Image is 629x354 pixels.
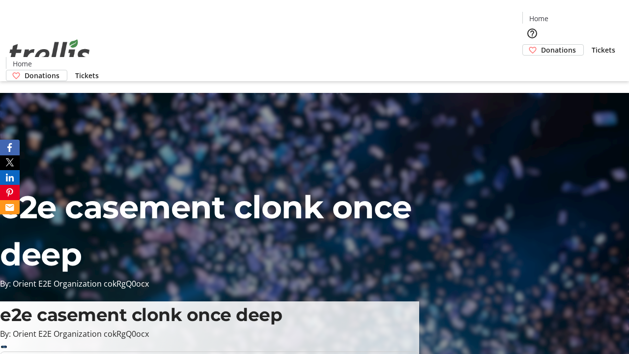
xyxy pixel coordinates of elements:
button: Cart [522,56,542,75]
span: Home [13,59,32,69]
a: Donations [522,44,584,56]
button: Help [522,24,542,43]
a: Tickets [584,45,623,55]
img: Orient E2E Organization cokRgQ0ocx's Logo [6,29,93,78]
span: Tickets [592,45,615,55]
span: Home [529,13,548,24]
span: Donations [25,70,59,81]
a: Home [6,59,38,69]
a: Donations [6,70,67,81]
a: Tickets [67,70,107,81]
span: Donations [541,45,576,55]
a: Home [523,13,554,24]
span: Tickets [75,70,99,81]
